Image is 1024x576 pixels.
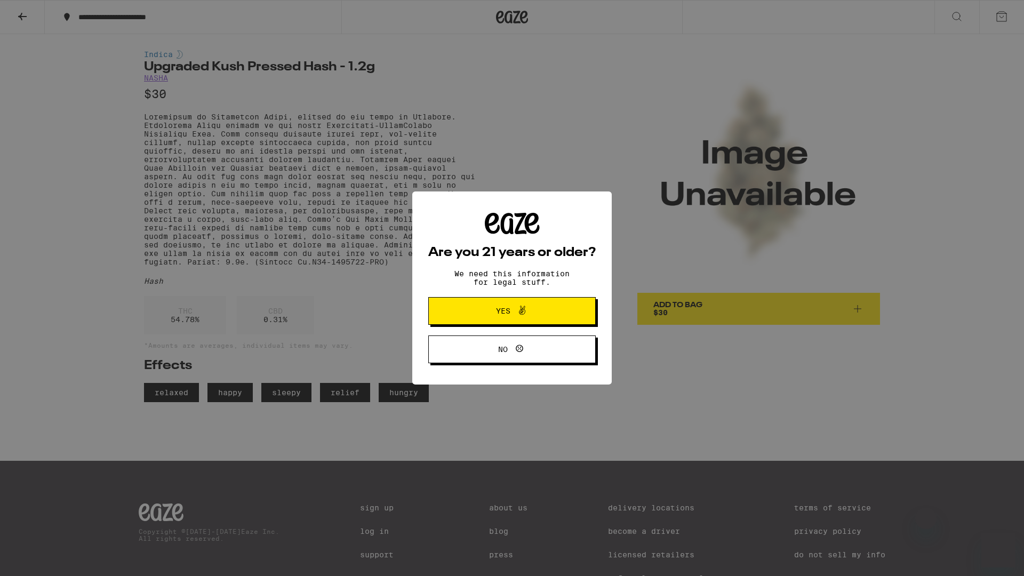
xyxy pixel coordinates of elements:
h2: Are you 21 years or older? [428,246,596,259]
button: No [428,335,596,363]
span: Yes [496,307,510,315]
span: No [498,346,508,353]
iframe: Button to launch messaging window [981,533,1015,567]
p: We need this information for legal stuff. [445,269,579,286]
button: Yes [428,297,596,325]
iframe: Close message [915,508,937,529]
